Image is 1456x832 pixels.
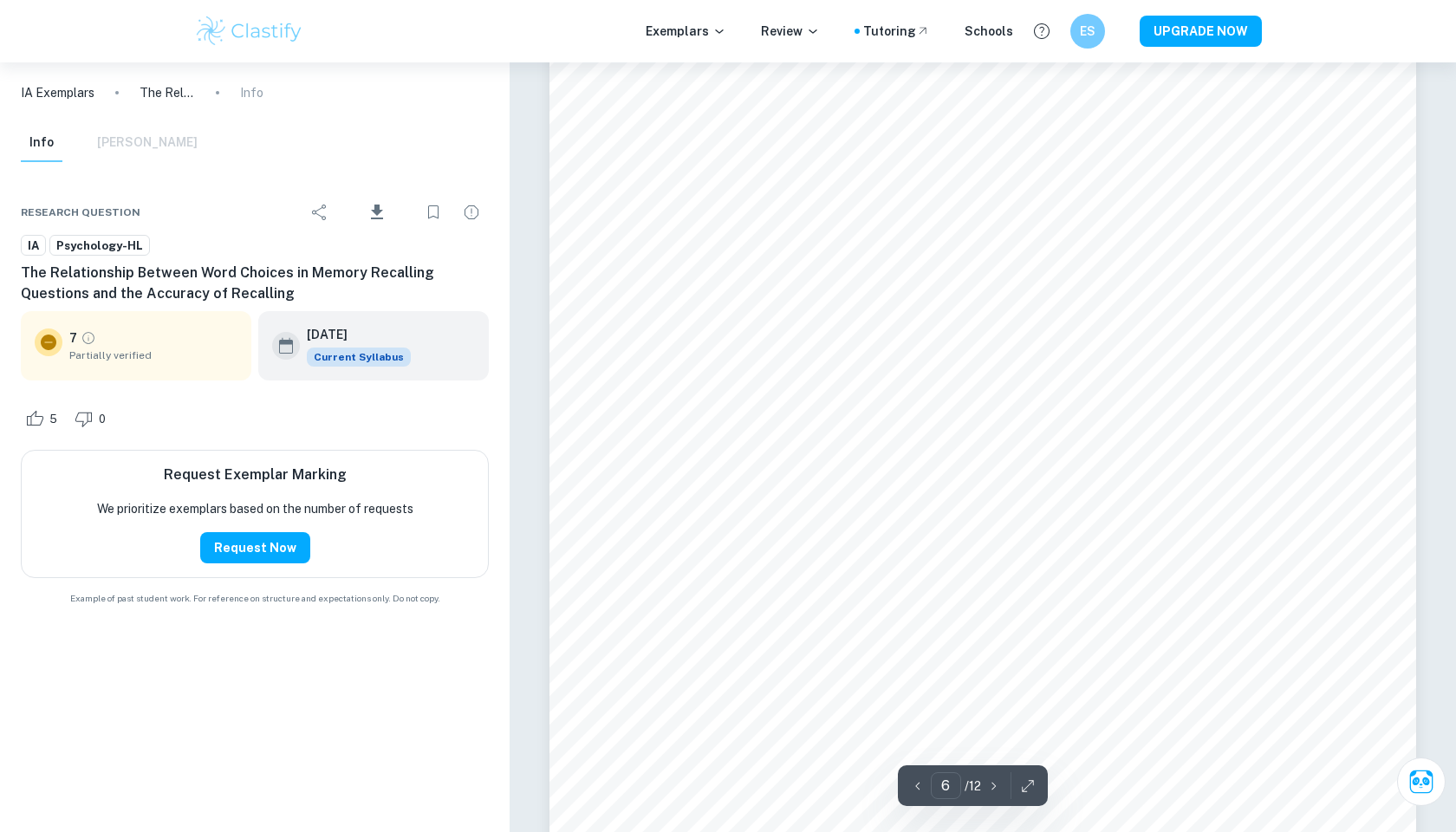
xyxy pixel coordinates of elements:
a: Schools [965,22,1013,41]
span: Example of past student work. For reference on structure and expectations only. Do not copy. [21,592,489,605]
div: This exemplar is based on the current syllabus. Feel free to refer to it for inspiration/ideas wh... [307,348,411,367]
a: Psychology-HL [49,235,150,257]
button: Info [21,124,62,162]
span: 5 [40,411,67,428]
a: Tutoring [863,22,930,41]
button: Help and Feedback [1027,16,1056,46]
a: Grade partially verified [81,330,96,346]
span: 0 [89,411,115,428]
span: Research question [21,205,140,220]
img: Clastify logo [194,14,304,49]
div: Bookmark [416,195,451,230]
a: IA [21,235,46,257]
a: IA Exemplars [21,83,94,102]
p: 7 [69,328,77,348]
p: Info [240,83,263,102]
h6: Request Exemplar Marking [164,465,347,485]
button: Ask Clai [1397,757,1446,806]
span: Current Syllabus [307,348,411,367]
span: IA [22,237,45,255]
h6: [DATE] [307,325,397,344]
p: Exemplars [646,22,726,41]
span: Psychology-HL [50,237,149,255]
button: ES [1070,14,1105,49]
button: UPGRADE NOW [1140,16,1262,47]
p: We prioritize exemplars based on the number of requests [97,499,413,518]
span: Partially verified [69,348,237,363]
div: Dislike [70,405,115,432]
button: Request Now [200,532,310,563]
div: Share [302,195,337,230]
p: Review [761,22,820,41]
h6: ES [1078,22,1098,41]
p: The Relationship Between Word Choices in Memory Recalling Questions and the Accuracy of Recalling [140,83,195,102]
p: / 12 [965,777,981,796]
div: Report issue [454,195,489,230]
div: Download [341,190,413,235]
div: Like [21,405,67,432]
h6: The Relationship Between Word Choices in Memory Recalling Questions and the Accuracy of Recalling [21,263,489,304]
